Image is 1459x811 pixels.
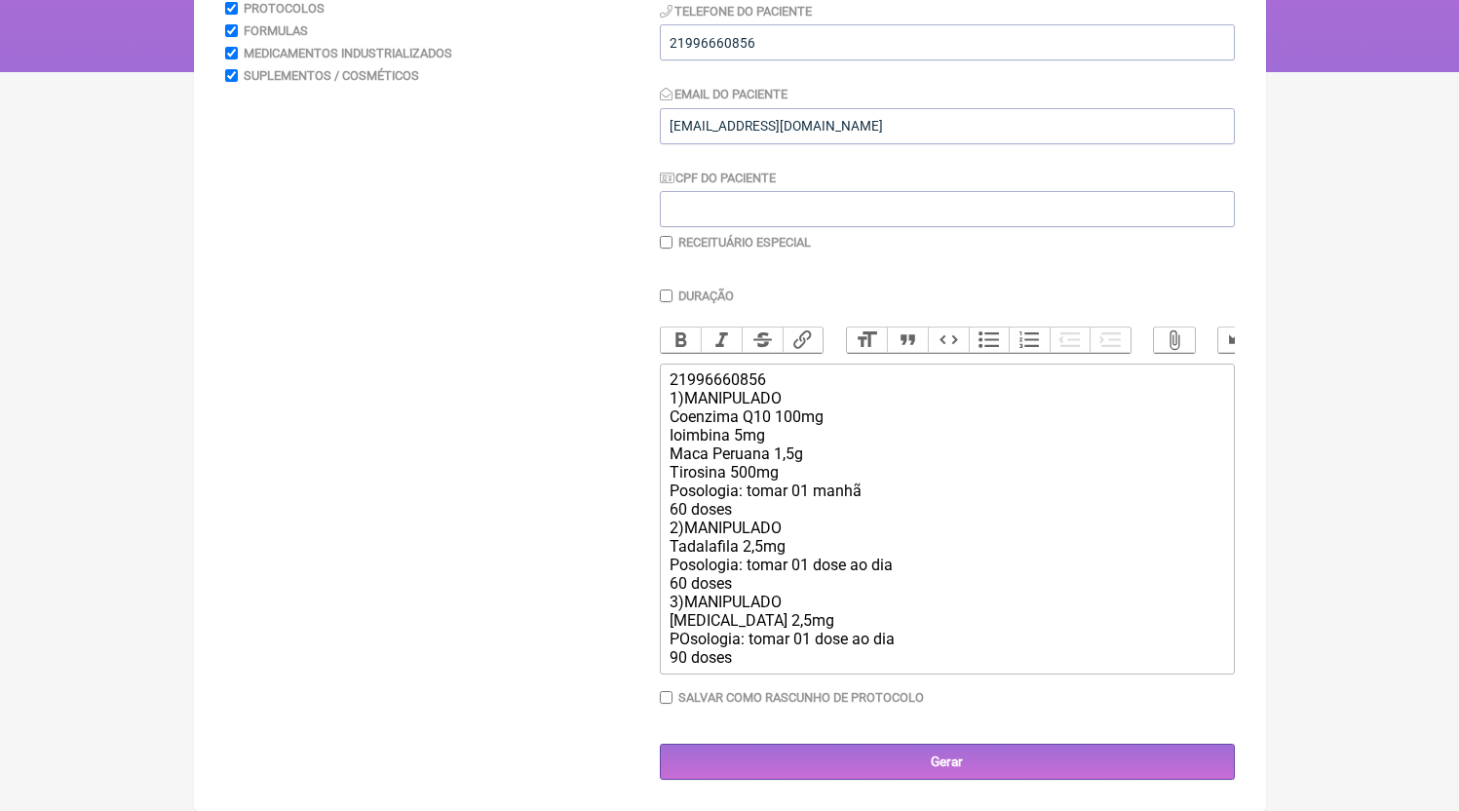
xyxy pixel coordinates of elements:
label: Telefone do Paciente [660,4,813,19]
label: Medicamentos Industrializados [244,46,452,60]
input: Gerar [660,744,1235,780]
button: Strikethrough [742,328,783,353]
label: CPF do Paciente [660,171,777,185]
button: Quote [887,328,928,353]
button: Code [928,328,969,353]
div: 21996660856 1)MANIPULADO Coenzima Q10 100mg Ioimbina 5mg Maca Peruana 1,5g Tirosina 500mg Posolog... [670,370,1223,667]
label: Duração [678,289,734,303]
button: Undo [1218,328,1259,353]
button: Bold [661,328,702,353]
button: Bullets [969,328,1010,353]
label: Formulas [244,23,308,38]
label: Suplementos / Cosméticos [244,68,419,83]
label: Salvar como rascunho de Protocolo [678,690,924,705]
button: Italic [701,328,742,353]
button: Heading [847,328,888,353]
label: Protocolos [244,1,325,16]
button: Increase Level [1090,328,1131,353]
button: Decrease Level [1050,328,1091,353]
button: Link [783,328,824,353]
button: Attach Files [1154,328,1195,353]
button: Numbers [1009,328,1050,353]
label: Email do Paciente [660,87,788,101]
label: Receituário Especial [678,235,811,250]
